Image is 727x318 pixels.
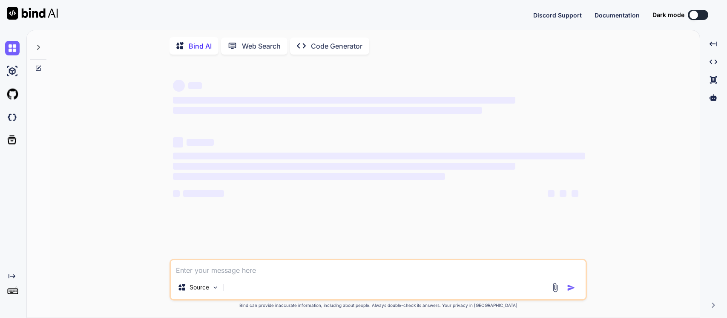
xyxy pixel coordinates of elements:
[173,163,515,170] span: ‌
[173,153,585,159] span: ‌
[183,190,224,197] span: ‌
[5,110,20,124] img: darkCloudIdeIcon
[550,283,560,292] img: attachment
[533,12,582,19] span: Discord Support
[572,190,578,197] span: ‌
[311,41,362,51] p: Code Generator
[242,41,281,51] p: Web Search
[533,11,582,20] button: Discord Support
[652,11,684,19] span: Dark mode
[173,107,482,114] span: ‌
[173,97,515,104] span: ‌
[548,190,555,197] span: ‌
[173,190,180,197] span: ‌
[595,11,640,20] button: Documentation
[595,12,640,19] span: Documentation
[173,137,183,147] span: ‌
[5,41,20,55] img: chat
[560,190,566,197] span: ‌
[187,139,214,146] span: ‌
[173,80,185,92] span: ‌
[567,283,575,292] img: icon
[189,41,212,51] p: Bind AI
[5,64,20,78] img: ai-studio
[170,302,587,309] p: Bind can provide inaccurate information, including about people. Always double-check its answers....
[5,87,20,101] img: githubLight
[212,284,219,291] img: Pick Models
[173,173,445,180] span: ‌
[190,283,209,292] p: Source
[188,82,202,89] span: ‌
[7,7,58,20] img: Bind AI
